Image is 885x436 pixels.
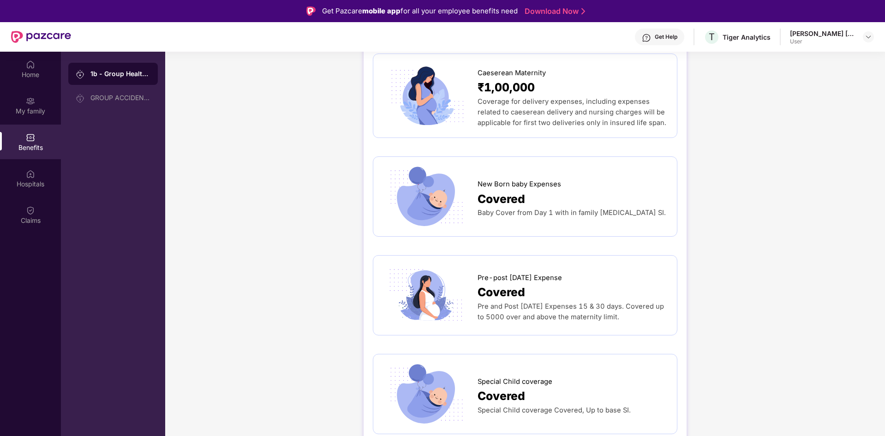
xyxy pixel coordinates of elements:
[723,33,771,42] div: Tiger Analytics
[26,206,35,215] img: svg+xml;base64,PHN2ZyBpZD0iQ2xhaW0iIHhtbG5zPSJodHRwOi8vd3d3LnczLm9yZy8yMDAwL3N2ZyIgd2lkdGg9IjIwIi...
[478,97,666,127] span: Coverage for delivery expenses, including expenses related to caeserean delivery and nursing char...
[383,364,470,424] img: icon
[478,283,525,301] span: Covered
[306,6,316,16] img: Logo
[709,31,715,42] span: T
[26,133,35,142] img: svg+xml;base64,PHN2ZyBpZD0iQmVuZWZpdHMiIHhtbG5zPSJodHRwOi8vd3d3LnczLm9yZy8yMDAwL3N2ZyIgd2lkdGg9Ij...
[478,179,561,190] span: New Born baby Expenses
[478,406,631,414] span: Special Child coverage Covered, Up to base SI.
[478,68,546,78] span: Caeserean Maternity
[478,376,552,387] span: Special Child coverage
[26,60,35,69] img: svg+xml;base64,PHN2ZyBpZD0iSG9tZSIgeG1sbnM9Imh0dHA6Ly93d3cudzMub3JnLzIwMDAvc3ZnIiB3aWR0aD0iMjAiIG...
[790,38,855,45] div: User
[790,29,855,38] div: [PERSON_NAME] [PERSON_NAME]
[581,6,585,16] img: Stroke
[642,33,651,42] img: svg+xml;base64,PHN2ZyBpZD0iSGVscC0zMngzMiIgeG1sbnM9Imh0dHA6Ly93d3cudzMub3JnLzIwMDAvc3ZnIiB3aWR0aD...
[76,70,85,79] img: svg+xml;base64,PHN2ZyB3aWR0aD0iMjAiIGhlaWdodD0iMjAiIHZpZXdCb3g9IjAgMCAyMCAyMCIgZmlsbD0ibm9uZSIgeG...
[11,31,71,43] img: New Pazcare Logo
[322,6,518,17] div: Get Pazcare for all your employee benefits need
[90,94,150,102] div: GROUP ACCIDENTAL INSURANCE
[478,273,562,283] span: Pre-post [DATE] Expense
[525,6,582,16] a: Download Now
[383,265,470,326] img: icon
[383,166,470,227] img: icon
[26,96,35,106] img: svg+xml;base64,PHN2ZyB3aWR0aD0iMjAiIGhlaWdodD0iMjAiIHZpZXdCb3g9IjAgMCAyMCAyMCIgZmlsbD0ibm9uZSIgeG...
[478,387,525,405] span: Covered
[478,78,535,96] span: ₹1,00,000
[362,6,401,15] strong: mobile app
[478,302,664,321] span: Pre and Post [DATE] Expenses 15 & 30 days. Covered up to 5000 over and above the maternity limit.
[26,169,35,179] img: svg+xml;base64,PHN2ZyBpZD0iSG9zcGl0YWxzIiB4bWxucz0iaHR0cDovL3d3dy53My5vcmcvMjAwMC9zdmciIHdpZHRoPS...
[478,209,666,217] span: Baby Cover from Day 1 with in family [MEDICAL_DATA] SI.
[383,66,470,126] img: icon
[865,33,872,41] img: svg+xml;base64,PHN2ZyBpZD0iRHJvcGRvd24tMzJ4MzIiIHhtbG5zPSJodHRwOi8vd3d3LnczLm9yZy8yMDAwL3N2ZyIgd2...
[76,94,85,103] img: svg+xml;base64,PHN2ZyB3aWR0aD0iMjAiIGhlaWdodD0iMjAiIHZpZXdCb3g9IjAgMCAyMCAyMCIgZmlsbD0ibm9uZSIgeG...
[655,33,677,41] div: Get Help
[90,69,150,78] div: 1b - Group Health Insurance
[478,190,525,208] span: Covered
